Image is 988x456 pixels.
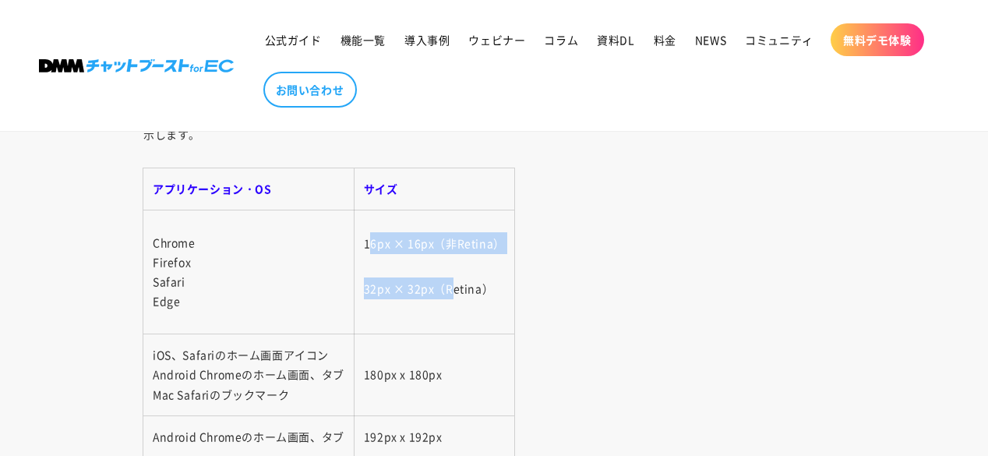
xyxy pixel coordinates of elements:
p: 16px × 16px（非Retina） [364,232,505,254]
span: お問い合わせ [276,83,344,97]
b: アプリケーション・OS [153,181,272,196]
td: Chrome Firefox Safari Edge [143,210,354,334]
b: サイズ [364,181,398,196]
span: ウェビナー [468,33,525,47]
span: NEWS [695,33,726,47]
span: コミュニティ [745,33,813,47]
a: ウェビナー [459,23,535,56]
span: 公式ガイド [265,33,322,47]
span: 料金 [654,33,676,47]
a: 導入事例 [395,23,459,56]
a: 無料デモ体験 [831,23,924,56]
a: 資料DL [588,23,644,56]
a: 料金 [644,23,686,56]
p: 32px × 32px（Retina） [364,277,505,299]
a: 機能一覧 [331,23,395,56]
span: 無料デモ体験 [843,33,912,47]
td: iOS、Safariのホーム画面アイコン Android Chromeのホーム画面、タブ Mac Safariのブックマーク [143,334,354,416]
img: 株式会社DMM Boost [39,59,234,72]
a: 公式ガイド [256,23,331,56]
a: コミュニティ [736,23,823,56]
span: 導入事例 [404,33,450,47]
a: NEWS [686,23,736,56]
span: コラム [544,33,578,47]
a: お問い合わせ [263,72,357,108]
td: 180px x 180px [354,334,514,416]
span: 機能一覧 [341,33,386,47]
span: 資料DL [597,33,634,47]
a: コラム [535,23,588,56]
